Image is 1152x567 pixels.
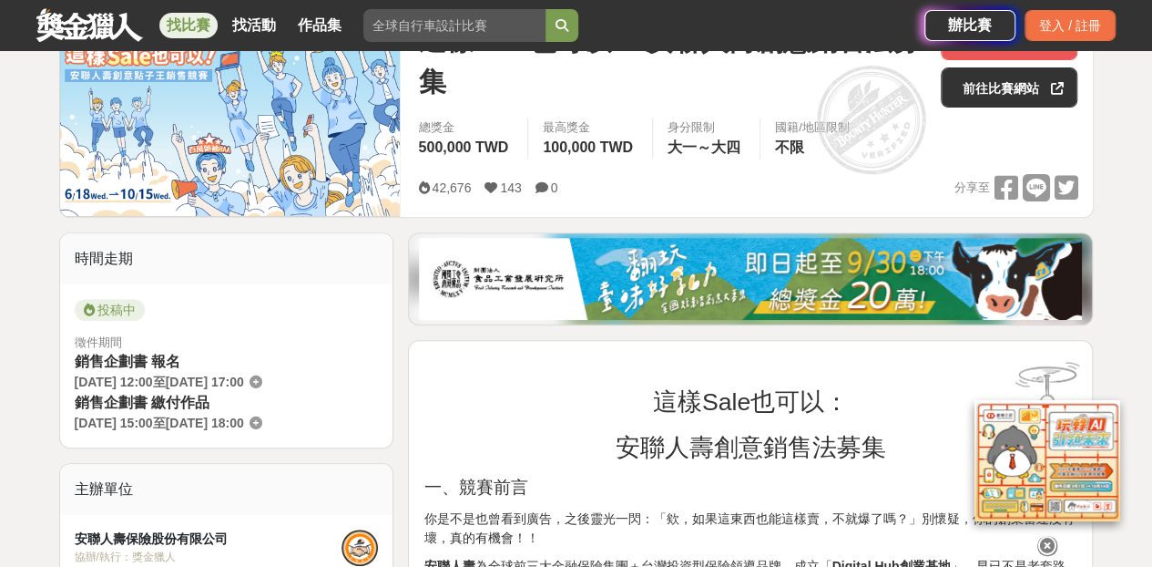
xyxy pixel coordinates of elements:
img: Cover Image [60,5,401,216]
span: 0 [551,180,558,195]
a: 前往比賽網站 [941,67,1077,108]
span: 大一～大四 [668,139,740,155]
span: 最高獎金 [543,119,637,137]
span: 至 [153,375,166,389]
span: 安聯人壽創意銷售法募集 [616,434,886,461]
span: 銷售企劃書 報名 [75,354,180,369]
span: 143 [500,180,521,195]
div: 安聯人壽保險股份有限公司 [75,530,342,549]
div: 國籍/地區限制 [775,119,850,137]
span: 至 [153,416,166,430]
div: 時間走期 [60,233,393,284]
span: 銷售企劃書 繳付作品 [75,395,209,410]
span: [DATE] 18:00 [166,416,244,430]
div: 主辦單位 [60,464,393,515]
span: 投稿中 [75,299,145,321]
span: 不限 [775,139,804,155]
img: d2146d9a-e6f6-4337-9592-8cefde37ba6b.png [974,400,1120,521]
input: 全球自行車設計比賽 [363,9,545,42]
span: [DATE] 17:00 [166,375,244,389]
span: [DATE] 12:00 [75,375,153,389]
img: 1c81a89c-c1b3-4fd6-9c6e-7d29d79abef5.jpg [419,238,1082,320]
p: 你是不是也曾看到廣告，之後靈光一閃：「欸，如果這東西也能這樣賣，不就爆了嗎？」別懷疑，你的創業雷達沒有壞，真的有機會！！ [423,510,1077,548]
span: 分享至 [953,174,989,201]
span: [DATE] 15:00 [75,416,153,430]
span: 一、競賽前言 [423,478,527,497]
a: 找比賽 [159,13,218,38]
span: 100,000 TWD [543,139,633,155]
div: 協辦/執行： 獎金獵人 [75,549,342,565]
div: 身分限制 [668,119,745,137]
span: 500,000 TWD [418,139,508,155]
a: 作品集 [291,13,349,38]
span: 這樣Sale也可以： 安聯人壽創意銷售法募集 [418,20,926,102]
a: 找活動 [225,13,283,38]
span: 這樣Sale也可以： [653,388,849,416]
span: 徵件期間 [75,335,122,349]
span: 42,676 [432,180,471,195]
div: 登入 / 註冊 [1025,10,1116,41]
span: 總獎金 [418,119,513,137]
a: 辦比賽 [924,10,1015,41]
